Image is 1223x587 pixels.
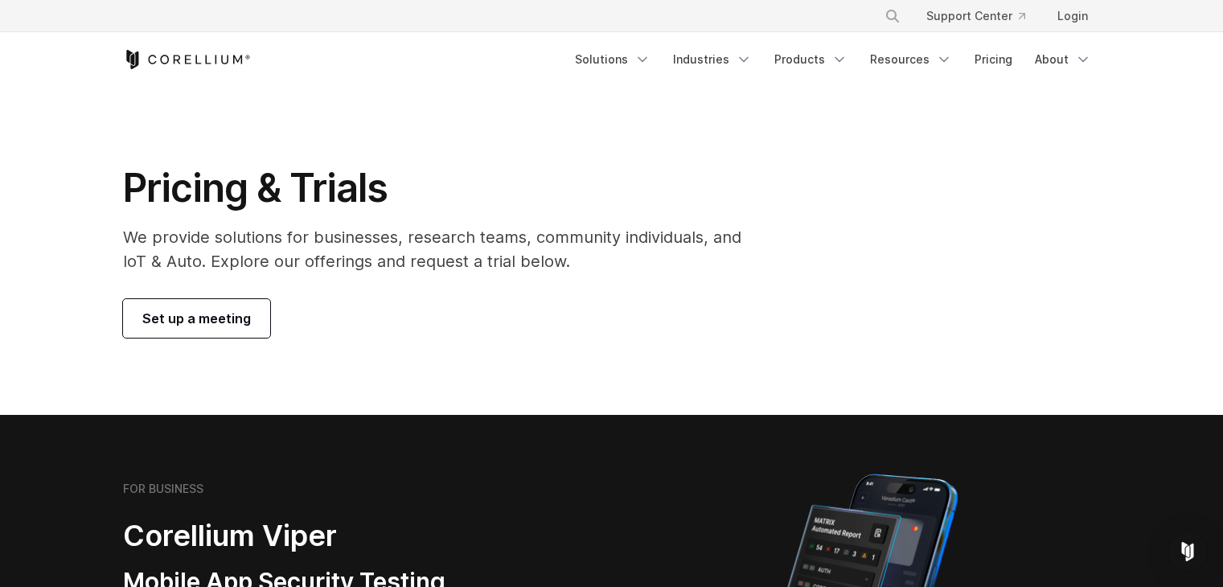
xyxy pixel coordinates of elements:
[123,299,270,338] a: Set up a meeting
[965,45,1022,74] a: Pricing
[1025,45,1101,74] a: About
[860,45,962,74] a: Resources
[142,309,251,328] span: Set up a meeting
[1044,2,1101,31] a: Login
[765,45,857,74] a: Products
[913,2,1038,31] a: Support Center
[878,2,907,31] button: Search
[123,50,251,69] a: Corellium Home
[123,482,203,496] h6: FOR BUSINESS
[123,225,764,273] p: We provide solutions for businesses, research teams, community individuals, and IoT & Auto. Explo...
[123,518,535,554] h2: Corellium Viper
[565,45,660,74] a: Solutions
[565,45,1101,74] div: Navigation Menu
[123,164,764,212] h1: Pricing & Trials
[663,45,761,74] a: Industries
[1168,532,1207,571] div: Open Intercom Messenger
[865,2,1101,31] div: Navigation Menu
